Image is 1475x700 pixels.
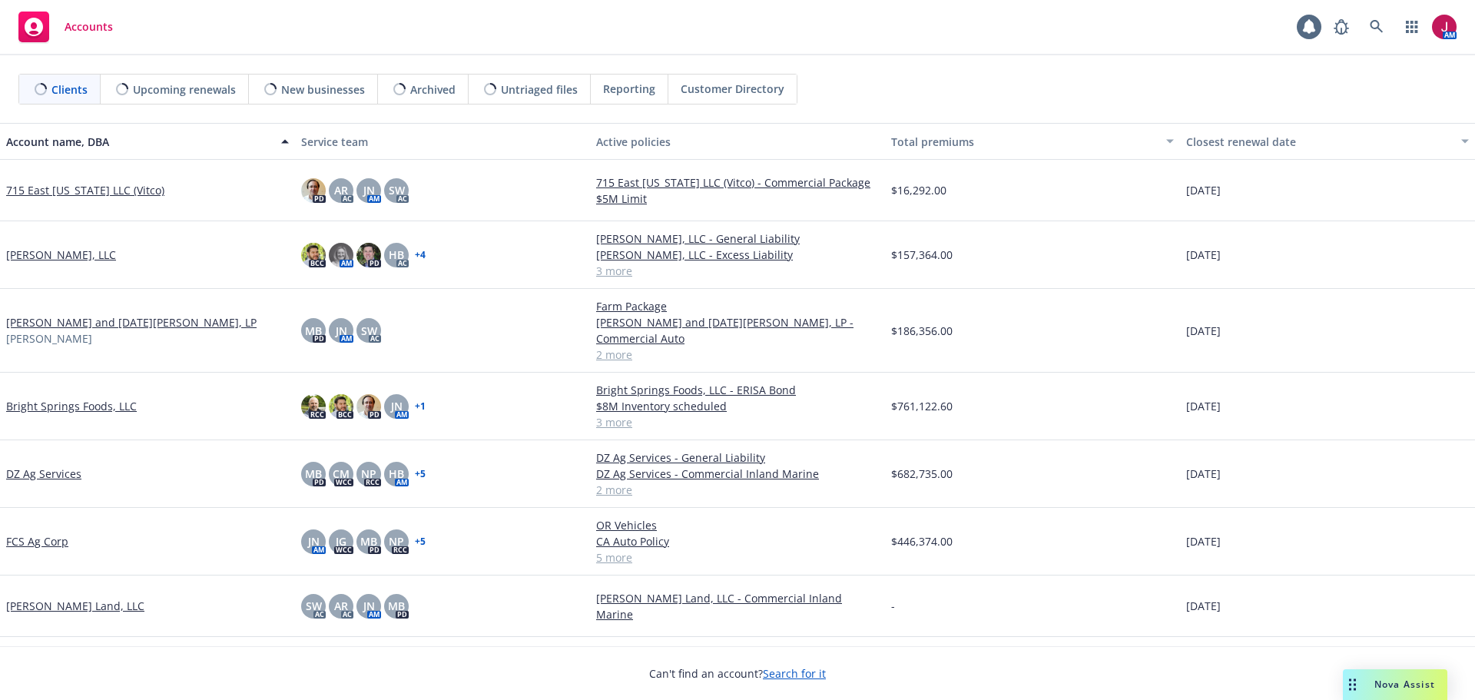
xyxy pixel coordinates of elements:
[1186,182,1221,198] span: [DATE]
[501,81,578,98] span: Untriaged files
[301,243,326,267] img: photo
[336,323,347,339] span: JN
[596,590,879,622] a: [PERSON_NAME] Land, LLC - Commercial Inland Marine
[1326,12,1357,42] a: Report a Bug
[596,263,879,279] a: 3 more
[891,247,953,263] span: $157,364.00
[6,247,116,263] a: [PERSON_NAME], LLC
[596,398,879,414] a: $8M Inventory scheduled
[1186,247,1221,263] span: [DATE]
[603,81,655,97] span: Reporting
[596,517,879,533] a: OR Vehicles
[6,533,68,549] a: FCS Ag Corp
[1361,12,1392,42] a: Search
[891,134,1157,150] div: Total premiums
[1186,598,1221,614] span: [DATE]
[363,182,375,198] span: JN
[596,549,879,566] a: 5 more
[596,314,879,347] a: [PERSON_NAME] and [DATE][PERSON_NAME], LP - Commercial Auto
[301,178,326,203] img: photo
[391,398,403,414] span: JN
[596,247,879,263] a: [PERSON_NAME], LLC - Excess Liability
[1180,123,1475,160] button: Closest renewal date
[1374,678,1435,691] span: Nova Assist
[51,81,88,98] span: Clients
[596,450,879,466] a: DZ Ag Services - General Liability
[6,134,272,150] div: Account name, DBA
[301,394,326,419] img: photo
[389,182,405,198] span: SW
[649,665,826,682] span: Can't find an account?
[596,298,879,314] a: Farm Package
[334,598,348,614] span: AR
[305,323,322,339] span: MB
[6,398,137,414] a: Bright Springs Foods, LLC
[891,323,953,339] span: $186,356.00
[415,250,426,260] a: + 4
[301,134,584,150] div: Service team
[1186,466,1221,482] span: [DATE]
[1186,533,1221,549] span: [DATE]
[885,123,1180,160] button: Total premiums
[891,598,895,614] span: -
[363,598,375,614] span: JN
[1343,669,1362,700] div: Drag to move
[1186,398,1221,414] span: [DATE]
[596,191,879,207] a: $5M Limit
[308,533,320,549] span: JN
[6,466,81,482] a: DZ Ag Services
[891,466,953,482] span: $682,735.00
[415,402,426,411] a: + 1
[1186,134,1452,150] div: Closest renewal date
[596,482,879,498] a: 2 more
[1432,15,1457,39] img: photo
[389,247,404,263] span: HB
[415,537,426,546] a: + 5
[356,394,381,419] img: photo
[389,533,404,549] span: NP
[1397,12,1427,42] a: Switch app
[361,323,377,339] span: SW
[65,21,113,33] span: Accounts
[596,414,879,430] a: 3 more
[410,81,456,98] span: Archived
[281,81,365,98] span: New businesses
[596,347,879,363] a: 2 more
[306,598,322,614] span: SW
[6,182,164,198] a: 715 East [US_STATE] LLC (Vitco)
[356,243,381,267] img: photo
[12,5,119,48] a: Accounts
[360,533,377,549] span: MB
[388,598,405,614] span: MB
[891,398,953,414] span: $761,122.60
[681,81,784,97] span: Customer Directory
[596,231,879,247] a: [PERSON_NAME], LLC - General Liability
[334,182,348,198] span: AR
[6,314,257,330] a: [PERSON_NAME] and [DATE][PERSON_NAME], LP
[329,394,353,419] img: photo
[596,382,879,398] a: Bright Springs Foods, LLC - ERISA Bond
[596,533,879,549] a: CA Auto Policy
[329,243,353,267] img: photo
[415,469,426,479] a: + 5
[763,666,826,681] a: Search for it
[891,182,946,198] span: $16,292.00
[1343,669,1447,700] button: Nova Assist
[305,466,322,482] span: MB
[596,466,879,482] a: DZ Ag Services - Commercial Inland Marine
[1186,323,1221,339] span: [DATE]
[6,330,92,347] span: [PERSON_NAME]
[295,123,590,160] button: Service team
[596,174,879,191] a: 715 East [US_STATE] LLC (Vitco) - Commercial Package
[133,81,236,98] span: Upcoming renewals
[333,466,350,482] span: CM
[389,466,404,482] span: HB
[6,598,144,614] a: [PERSON_NAME] Land, LLC
[590,123,885,160] button: Active policies
[891,533,953,549] span: $446,374.00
